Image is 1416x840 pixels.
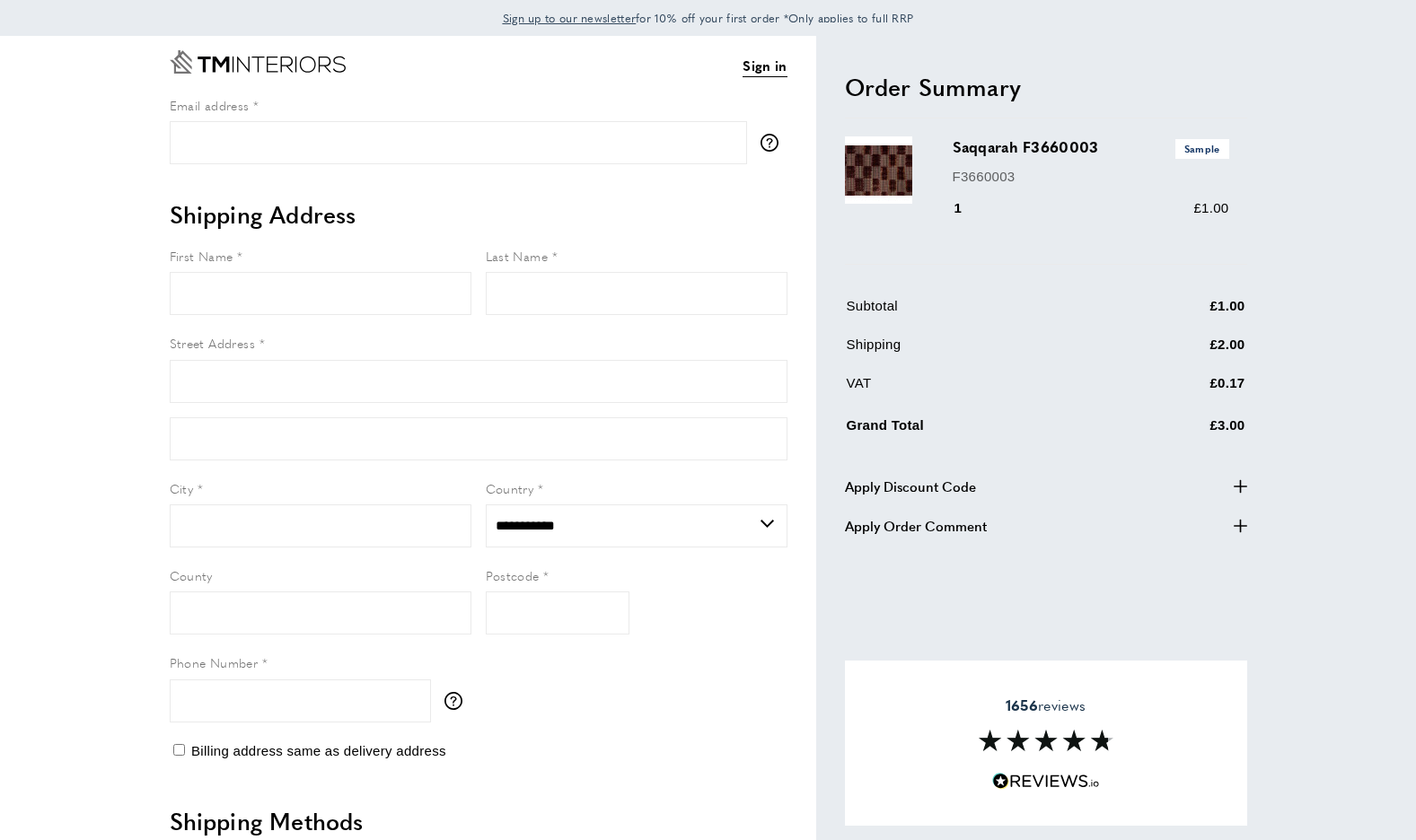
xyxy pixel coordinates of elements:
span: £1.00 [1193,200,1228,215]
span: Phone Number [170,653,259,671]
span: Email address [170,96,250,114]
span: Last Name [486,247,549,265]
td: £0.17 [1121,372,1245,407]
strong: 1656 [1006,695,1038,715]
a: Go to Home page [170,50,346,74]
td: VAT [847,372,1120,407]
img: Saqqarah F3660003 [845,136,912,204]
h2: Order Summary [845,71,1247,103]
td: £3.00 [1121,411,1245,450]
div: 1 [953,197,988,219]
h2: Shipping Methods [170,805,787,837]
span: County [170,566,213,584]
img: Reviews.io 5 stars [992,773,1100,790]
a: Sign up to our newsletter [503,9,637,27]
span: Postcode [486,566,540,584]
td: £1.00 [1121,295,1245,330]
img: Reviews section [979,730,1113,751]
span: Sign up to our newsletter [503,10,637,26]
a: Sign in [743,55,787,77]
h3: Saqqarah F3660003 [953,136,1229,158]
span: Apply Discount Code [845,476,976,497]
span: Street Address [170,334,256,352]
span: reviews [1006,696,1086,714]
span: Billing address same as delivery address [191,743,446,758]
p: F3660003 [953,166,1229,188]
td: Shipping [847,334,1120,369]
span: Country [486,479,534,497]
td: £2.00 [1121,334,1245,369]
span: Sample [1175,139,1229,158]
td: Grand Total [847,411,1120,450]
td: Subtotal [847,295,1120,330]
span: for 10% off your first order *Only applies to full RRP [503,10,914,26]
button: More information [761,134,787,152]
button: More information [444,692,471,710]
span: City [170,479,194,497]
input: Billing address same as delivery address [173,744,185,756]
h2: Shipping Address [170,198,787,231]
span: First Name [170,247,233,265]
span: Apply Order Comment [845,515,987,537]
